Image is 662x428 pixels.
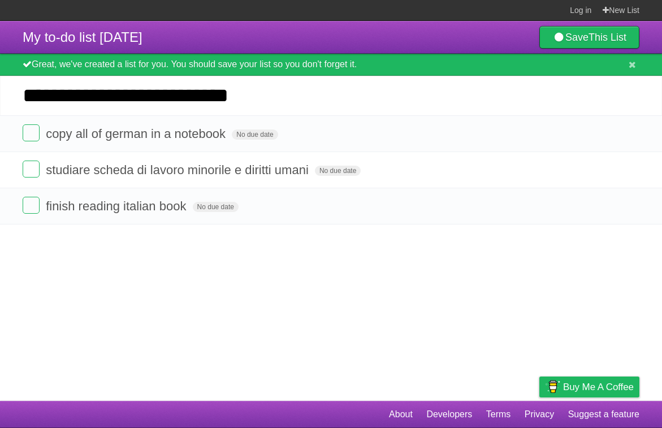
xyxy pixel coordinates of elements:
[389,404,413,425] a: About
[315,166,361,176] span: No due date
[525,404,554,425] a: Privacy
[486,404,511,425] a: Terms
[23,161,40,178] label: Done
[46,163,311,177] span: studiare scheda di lavoro minorile e diritti umani
[23,124,40,141] label: Done
[589,32,626,43] b: This List
[46,127,228,141] span: copy all of german in a notebook
[568,404,639,425] a: Suggest a feature
[23,29,142,45] span: My to-do list [DATE]
[232,129,278,140] span: No due date
[426,404,472,425] a: Developers
[539,26,639,49] a: SaveThis List
[563,377,634,397] span: Buy me a coffee
[46,199,189,213] span: finish reading italian book
[23,197,40,214] label: Done
[193,202,239,212] span: No due date
[539,377,639,397] a: Buy me a coffee
[545,377,560,396] img: Buy me a coffee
